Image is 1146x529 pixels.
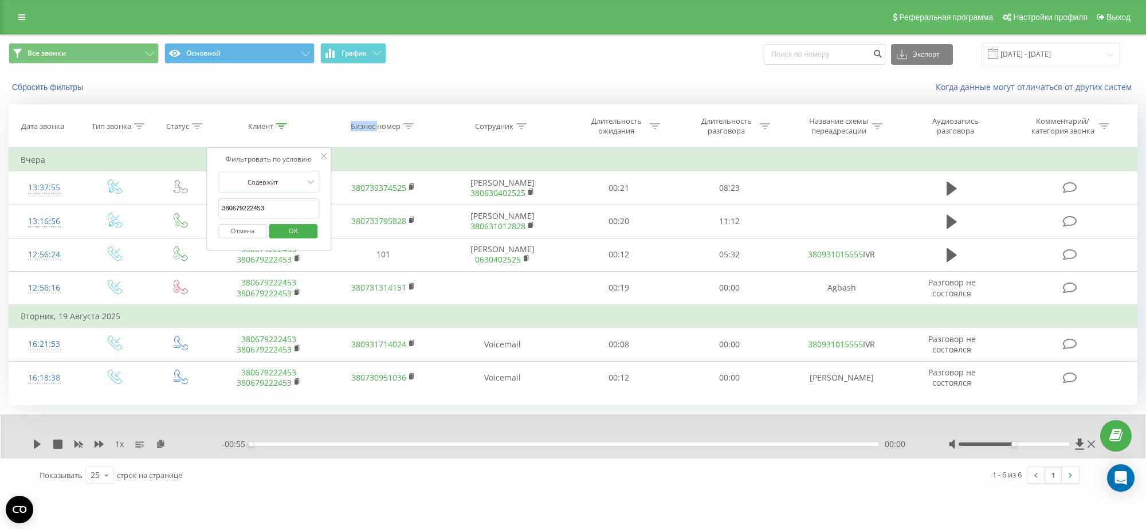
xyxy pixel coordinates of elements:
a: Когда данные могут отличаться от других систем [936,81,1137,92]
span: 00:00 [885,438,905,450]
span: OK [277,222,309,240]
input: Введите значение [218,198,319,218]
button: График [320,43,386,64]
button: OK [269,224,317,238]
a: 380679222453 [241,277,296,288]
div: 1 - 6 из 6 [992,469,1022,480]
div: Фильтровать по условию [218,154,319,165]
a: 0630402525 [475,254,521,265]
td: 05:32 [674,238,784,271]
td: 00:21 [564,171,674,205]
td: 00:12 [564,361,674,394]
td: Voicemail [441,328,564,361]
td: 00:08 [564,328,674,361]
td: 00:00 [674,328,784,361]
td: 00:12 [564,238,674,271]
a: 380631012828 [470,221,525,232]
button: Экспорт [891,44,953,65]
div: 12:56:16 [21,277,68,299]
a: 1 [1045,467,1062,483]
input: Поиск по номеру [764,44,885,65]
div: Клиент [248,122,273,131]
div: 25 [91,469,100,481]
a: 380931714024 [351,339,406,350]
a: 380931015555 [808,339,863,350]
td: 00:20 [564,205,674,238]
a: 380733795828 [351,215,406,226]
span: Настройки профиля [1013,13,1088,22]
a: 380739374525 [351,182,406,193]
td: Вторник, 19 Августа 2025 [9,305,1137,328]
td: 11:12 [674,205,784,238]
a: 380679222453 [241,367,296,378]
a: 380679222453 [237,254,292,265]
td: IVR [784,238,899,271]
td: 00:00 [674,271,784,305]
td: Вчера [9,148,1137,171]
td: [PERSON_NAME] [784,361,899,394]
td: [PERSON_NAME] [441,205,564,238]
div: 12:56:24 [21,244,68,266]
button: Сбросить фильтры [9,82,89,92]
div: 13:37:55 [21,177,68,199]
div: Accessibility label [1012,442,1017,446]
td: Voicemail [441,361,564,394]
td: 00:00 [674,361,784,394]
span: 1 x [115,438,124,450]
td: 00:19 [564,271,674,305]
a: 380730951036 [351,372,406,383]
a: 380679222453 [241,334,296,344]
button: Основной [164,43,315,64]
div: Сотрудник [475,122,513,131]
td: [PERSON_NAME] [441,238,564,271]
a: 380679222453 [237,377,292,388]
td: IVR [784,328,899,361]
a: 380731314151 [351,282,406,293]
div: Длительность разговора [696,116,757,136]
td: 08:23 [674,171,784,205]
div: Accessibility label [249,442,253,446]
div: Open Intercom Messenger [1107,464,1135,492]
span: - 00:55 [222,438,251,450]
span: Выход [1106,13,1131,22]
div: 16:18:38 [21,367,68,389]
span: График [342,49,367,57]
span: Разговор не состоялся [928,334,976,355]
td: Agbash [784,271,899,305]
button: Open CMP widget [6,496,33,523]
span: Реферальная программа [899,13,993,22]
div: Бизнес номер [351,122,401,131]
td: [PERSON_NAME] [441,171,564,205]
div: Тип звонка [92,122,131,131]
a: 380630402525 [470,187,525,198]
a: 380679222453 [237,288,292,299]
button: Отмена [218,224,267,238]
div: Аудиозапись разговора [919,116,993,136]
div: Название схемы переадресации [808,116,869,136]
span: Разговор не состоялся [928,367,976,388]
div: Статус [166,122,189,131]
td: 101 [326,238,441,271]
div: 13:16:56 [21,210,68,233]
span: Разговор не состоялся [928,277,976,298]
span: Показывать [40,470,83,480]
a: 380931015555 [808,249,863,260]
div: Комментарий/категория звонка [1029,116,1096,136]
span: Все звонки [28,49,66,58]
div: 16:21:53 [21,333,68,355]
span: строк на странице [117,470,182,480]
div: Дата звонка [21,122,64,131]
a: 380679222453 [237,344,292,355]
div: Длительность ожидания [586,116,647,136]
button: Все звонки [9,43,159,64]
